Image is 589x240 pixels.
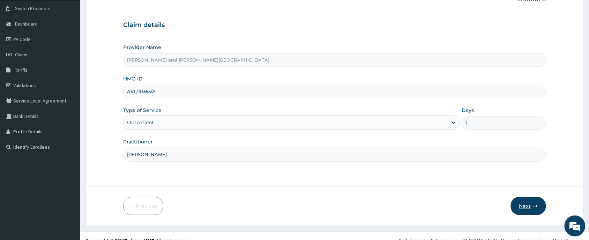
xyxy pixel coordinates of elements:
span: Claims [15,51,29,58]
span: Dashboard [15,21,38,27]
div: Outpatient [127,119,154,126]
span: We're online! [40,74,96,145]
label: HMO ID [123,75,143,82]
label: Type of Service [123,107,162,114]
h3: Claim details [123,21,546,29]
span: Tariffs [15,67,28,73]
button: Next [511,197,546,215]
div: Minimize live chat window [114,3,131,20]
span: Switch Providers [15,5,51,12]
textarea: Type your message and hit 'Enter' [3,163,133,188]
label: Provider Name [123,44,161,51]
label: Days [462,107,474,114]
input: Enter HMO ID [123,85,546,98]
label: Practitioner [123,138,153,145]
button: Previous [123,197,163,215]
input: Enter Name [123,148,546,161]
img: d_794563401_company_1708531726252_794563401 [13,35,28,52]
div: Chat with us now [36,39,117,48]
